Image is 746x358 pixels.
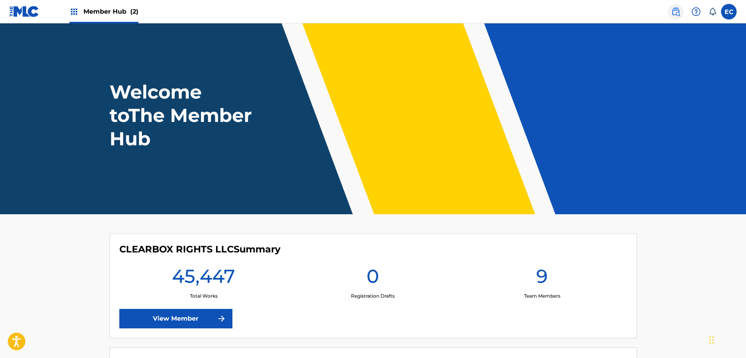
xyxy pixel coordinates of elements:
img: search [671,7,680,16]
div: Help [688,4,704,19]
div: User Menu [721,4,737,19]
div: Drag [709,328,714,352]
p: Registration Drafts [351,293,395,300]
h1: 9 [536,265,548,293]
img: help [691,7,701,16]
h4: CLEARBOX RIGHTS LLC [119,243,280,255]
h1: 45,447 [172,265,235,293]
iframe: Chat Widget [707,321,746,358]
span: Member Hub [83,7,138,16]
img: f7272a7cc735f4ea7f67.svg [217,314,226,323]
h1: 0 [367,265,379,293]
a: Public Search [668,4,684,19]
img: MLC Logo [9,6,39,17]
h1: Welcome to The Member Hub [110,80,255,150]
a: View Member [119,309,232,328]
img: Top Rightsholders [69,7,79,16]
p: Total Works [190,293,218,300]
span: (2) [130,8,138,15]
p: Team Members [524,293,560,300]
div: Notifications [709,8,716,16]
